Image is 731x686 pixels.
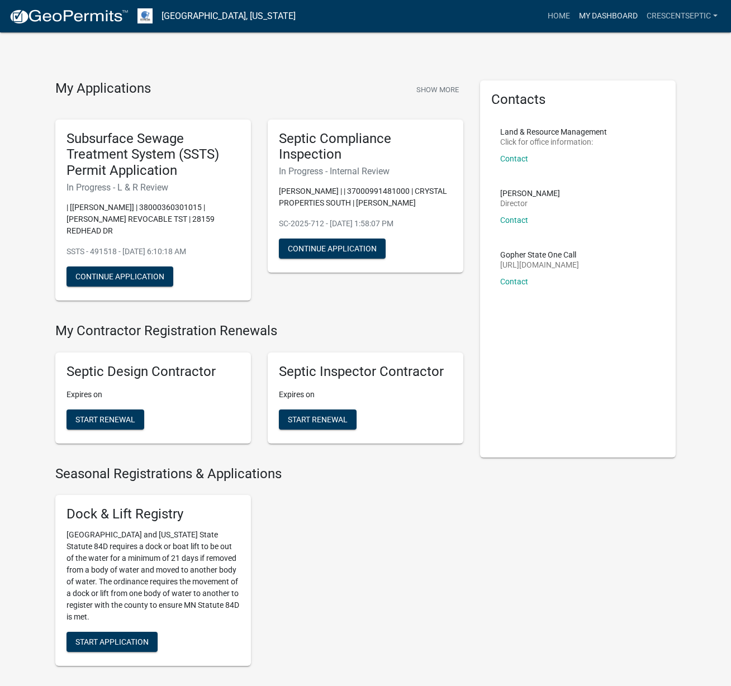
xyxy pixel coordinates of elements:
button: Continue Application [279,239,386,259]
p: [GEOGRAPHIC_DATA] and [US_STATE] State Statute 84D requires a dock or boat lift to be out of the ... [67,529,240,623]
h5: Septic Inspector Contractor [279,364,452,380]
a: Contact [500,216,528,225]
a: [GEOGRAPHIC_DATA], [US_STATE] [162,7,296,26]
h5: Contacts [491,92,664,108]
h6: In Progress - Internal Review [279,166,452,177]
a: Contact [500,154,528,163]
img: Otter Tail County, Minnesota [137,8,153,23]
button: Start Renewal [279,409,357,430]
span: Start Renewal [75,415,135,423]
button: Start Application [67,632,158,652]
p: Director [500,199,560,207]
h5: Dock & Lift Registry [67,506,240,522]
h5: Subsurface Sewage Treatment System (SSTS) Permit Application [67,131,240,179]
p: | [[PERSON_NAME]] | 38000360301015 | [PERSON_NAME] REVOCABLE TST | 28159 REDHEAD DR [67,202,240,237]
button: Start Renewal [67,409,144,430]
p: Expires on [67,389,240,401]
p: [PERSON_NAME] [500,189,560,197]
span: Start Renewal [288,415,348,423]
p: Click for office information: [500,138,607,146]
p: SC-2025-712 - [DATE] 1:58:07 PM [279,218,452,230]
button: Show More [412,80,463,99]
wm-registration-list-section: My Contractor Registration Renewals [55,323,463,452]
p: Land & Resource Management [500,128,607,136]
p: Gopher State One Call [500,251,579,259]
h4: Seasonal Registrations & Applications [55,466,463,482]
p: SSTS - 491518 - [DATE] 6:10:18 AM [67,246,240,258]
a: Crescentseptic [642,6,722,27]
a: My Dashboard [575,6,642,27]
p: [PERSON_NAME] | | 37000991481000 | CRYSTAL PROPERTIES SOUTH | [PERSON_NAME] [279,185,452,209]
h6: In Progress - L & R Review [67,182,240,193]
button: Continue Application [67,266,173,287]
h5: Septic Design Contractor [67,364,240,380]
a: Home [543,6,575,27]
span: Start Application [75,637,149,646]
p: Expires on [279,389,452,401]
h5: Septic Compliance Inspection [279,131,452,163]
h4: My Contractor Registration Renewals [55,323,463,339]
a: Contact [500,277,528,286]
h4: My Applications [55,80,151,97]
p: [URL][DOMAIN_NAME] [500,261,579,269]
